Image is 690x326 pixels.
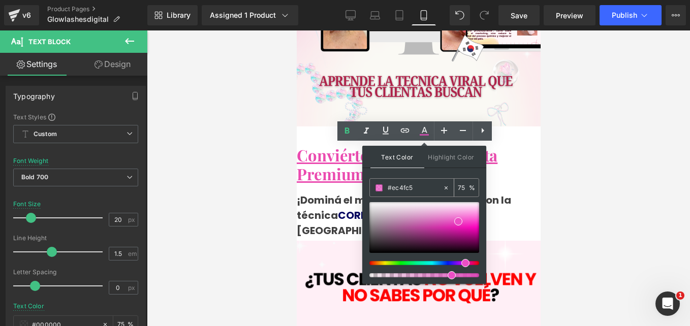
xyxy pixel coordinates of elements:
[556,10,583,21] span: Preview
[370,146,424,168] span: Text Color
[47,15,109,23] span: Glowlashesdigital
[387,5,412,25] a: Tablet
[210,10,290,20] div: Assigned 1 Product
[13,201,41,208] div: Font Size
[13,157,48,165] div: Font Weight
[600,5,662,25] button: Publish
[363,5,387,25] a: Laptop
[147,5,198,25] a: New Library
[20,9,33,22] div: v6
[388,182,443,193] input: Color
[13,235,138,242] div: Line Height
[21,173,48,181] b: Bold 700
[412,5,436,25] a: Mobile
[167,11,191,20] span: Library
[47,5,147,13] a: Product Pages
[474,5,494,25] button: Redo
[655,291,680,316] iframe: Intercom live chat
[13,113,138,121] div: Text Styles
[128,216,137,223] span: px
[34,130,57,139] b: Custom
[128,250,137,257] span: em
[544,5,595,25] a: Preview
[13,86,55,101] div: Typography
[76,53,149,76] a: Design
[511,10,527,21] span: Save
[338,5,363,25] a: Desktop
[28,38,71,46] span: Text Block
[13,269,138,276] div: Letter Spacing
[13,303,44,310] div: Text Color
[41,178,92,192] font: COREANA
[116,193,172,207] span: EN 14 DIAS!
[612,11,637,19] span: Publish
[450,5,470,25] button: Undo
[424,146,478,168] span: Highlight Color
[676,291,684,300] span: 1
[4,5,39,25] a: v6
[666,5,686,25] button: More
[128,284,137,291] span: px
[454,179,479,197] div: %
